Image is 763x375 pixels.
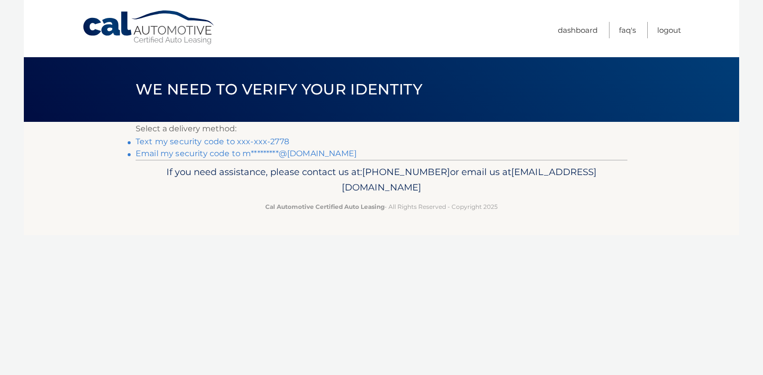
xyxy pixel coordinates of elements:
a: Email my security code to m*********@[DOMAIN_NAME] [136,149,357,158]
a: Logout [657,22,681,38]
p: - All Rights Reserved - Copyright 2025 [142,201,621,212]
strong: Cal Automotive Certified Auto Leasing [265,203,384,210]
a: Cal Automotive [82,10,216,45]
a: FAQ's [619,22,636,38]
a: Text my security code to xxx-xxx-2778 [136,137,289,146]
p: Select a delivery method: [136,122,627,136]
p: If you need assistance, please contact us at: or email us at [142,164,621,196]
span: [PHONE_NUMBER] [362,166,450,178]
span: We need to verify your identity [136,80,422,98]
a: Dashboard [558,22,598,38]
